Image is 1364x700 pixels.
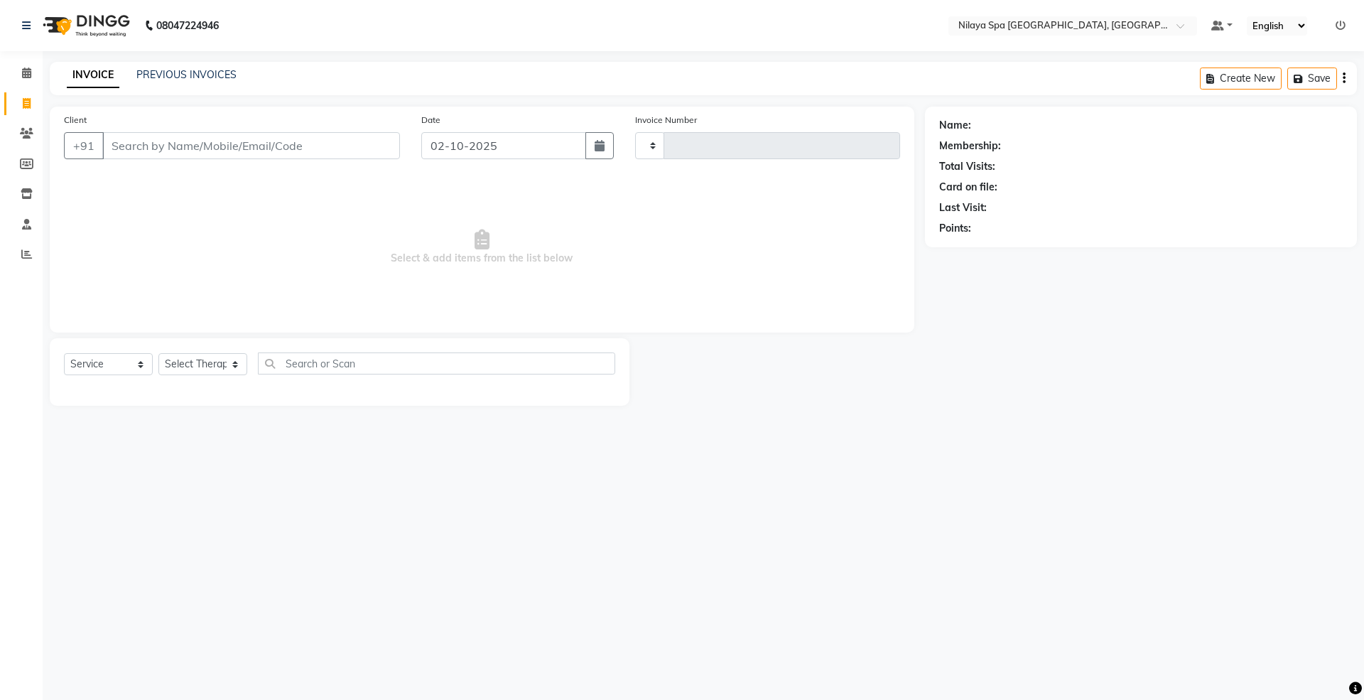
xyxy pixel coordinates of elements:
div: Membership: [939,139,1001,154]
img: logo [36,6,134,45]
div: Name: [939,118,971,133]
b: 08047224946 [156,6,219,45]
button: Create New [1200,68,1282,90]
div: Total Visits: [939,159,995,174]
a: PREVIOUS INVOICES [136,68,237,81]
a: INVOICE [67,63,119,88]
label: Client [64,114,87,126]
button: +91 [64,132,104,159]
input: Search by Name/Mobile/Email/Code [102,132,400,159]
div: Last Visit: [939,200,987,215]
div: Card on file: [939,180,997,195]
label: Invoice Number [635,114,697,126]
div: Points: [939,221,971,236]
label: Date [421,114,440,126]
input: Search or Scan [258,352,615,375]
span: Select & add items from the list below [64,176,900,318]
button: Save [1287,68,1337,90]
